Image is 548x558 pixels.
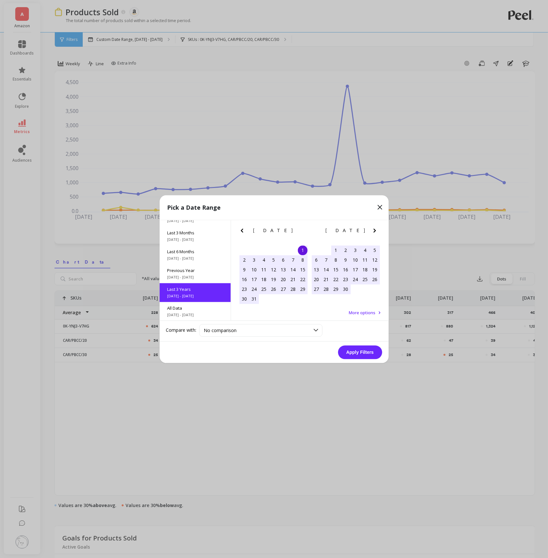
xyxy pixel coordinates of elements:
div: Choose Friday, November 25th, 2022 [360,275,370,284]
div: Choose Monday, October 10th, 2022 [249,265,259,275]
div: Choose Sunday, October 9th, 2022 [239,265,249,275]
div: Choose Friday, November 11th, 2022 [360,255,370,265]
div: Choose Saturday, October 29th, 2022 [298,284,308,294]
span: [DATE] - [DATE] [167,293,223,299]
div: Choose Friday, November 4th, 2022 [360,245,370,255]
div: Choose Saturday, November 12th, 2022 [370,255,380,265]
div: Choose Sunday, November 13th, 2022 [312,265,322,275]
div: Choose Monday, November 28th, 2022 [322,284,331,294]
div: Choose Saturday, November 19th, 2022 [370,265,380,275]
button: Apply Filters [338,345,382,359]
span: [DATE] [253,228,294,233]
div: Choose Wednesday, October 12th, 2022 [269,265,278,275]
div: month 2022-10 [239,245,308,304]
div: Choose Thursday, October 20th, 2022 [278,275,288,284]
button: Next Month [298,227,309,237]
div: Choose Friday, October 14th, 2022 [288,265,298,275]
div: Choose Saturday, October 22nd, 2022 [298,275,308,284]
div: Choose Friday, November 18th, 2022 [360,265,370,275]
span: Last 3 Months [167,230,223,236]
div: Choose Tuesday, October 11th, 2022 [259,265,269,275]
div: Choose Wednesday, November 2nd, 2022 [341,245,351,255]
div: Choose Sunday, November 27th, 2022 [312,284,322,294]
div: Choose Sunday, November 20th, 2022 [312,275,322,284]
div: Choose Monday, November 7th, 2022 [322,255,331,265]
div: Choose Thursday, October 6th, 2022 [278,255,288,265]
div: Choose Tuesday, November 22nd, 2022 [331,275,341,284]
button: Previous Month [238,227,249,237]
div: Choose Sunday, October 30th, 2022 [239,294,249,304]
div: Choose Tuesday, November 1st, 2022 [331,245,341,255]
span: [DATE] - [DATE] [167,237,223,242]
div: month 2022-11 [312,245,380,294]
button: Next Month [371,227,381,237]
div: Choose Tuesday, October 18th, 2022 [259,275,269,284]
div: Choose Saturday, November 26th, 2022 [370,275,380,284]
span: [DATE] - [DATE] [167,218,223,223]
div: Choose Tuesday, October 4th, 2022 [259,255,269,265]
div: Choose Thursday, November 17th, 2022 [351,265,360,275]
div: Choose Saturday, October 15th, 2022 [298,265,308,275]
div: Choose Wednesday, November 16th, 2022 [341,265,351,275]
div: Choose Sunday, October 2nd, 2022 [239,255,249,265]
div: Choose Wednesday, October 19th, 2022 [269,275,278,284]
div: Choose Tuesday, November 8th, 2022 [331,255,341,265]
span: [DATE] - [DATE] [167,275,223,280]
div: Choose Monday, October 24th, 2022 [249,284,259,294]
span: [DATE] [325,228,366,233]
div: Choose Sunday, November 6th, 2022 [312,255,322,265]
div: Choose Sunday, October 16th, 2022 [239,275,249,284]
p: Pick a Date Range [167,203,221,212]
div: Choose Thursday, October 27th, 2022 [278,284,288,294]
div: Choose Wednesday, November 30th, 2022 [341,284,351,294]
span: Previous Year [167,267,223,273]
div: Choose Friday, October 28th, 2022 [288,284,298,294]
div: Choose Tuesday, November 15th, 2022 [331,265,341,275]
div: Choose Wednesday, October 26th, 2022 [269,284,278,294]
div: Choose Friday, October 7th, 2022 [288,255,298,265]
div: Choose Wednesday, October 5th, 2022 [269,255,278,265]
div: Choose Thursday, November 24th, 2022 [351,275,360,284]
div: Choose Saturday, October 8th, 2022 [298,255,308,265]
div: Choose Saturday, November 5th, 2022 [370,245,380,255]
span: Last 6 Months [167,249,223,254]
div: Choose Thursday, November 3rd, 2022 [351,245,360,255]
span: More options [349,310,376,316]
div: Choose Thursday, November 10th, 2022 [351,255,360,265]
div: Choose Monday, November 14th, 2022 [322,265,331,275]
div: Choose Monday, October 31st, 2022 [249,294,259,304]
span: No comparison [204,327,237,333]
div: Choose Friday, October 21st, 2022 [288,275,298,284]
span: All Data [167,305,223,311]
span: Last 3 Years [167,286,223,292]
span: [DATE] - [DATE] [167,256,223,261]
div: Choose Thursday, October 13th, 2022 [278,265,288,275]
label: Compare with: [166,327,197,334]
div: Choose Wednesday, November 9th, 2022 [341,255,351,265]
div: Choose Monday, November 21st, 2022 [322,275,331,284]
div: Choose Wednesday, November 23rd, 2022 [341,275,351,284]
div: Choose Tuesday, October 25th, 2022 [259,284,269,294]
div: Choose Monday, October 17th, 2022 [249,275,259,284]
div: Choose Sunday, October 23rd, 2022 [239,284,249,294]
div: Choose Monday, October 3rd, 2022 [249,255,259,265]
div: Choose Saturday, October 1st, 2022 [298,245,308,255]
span: [DATE] - [DATE] [167,312,223,317]
div: Choose Tuesday, November 29th, 2022 [331,284,341,294]
button: Previous Month [310,227,321,237]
